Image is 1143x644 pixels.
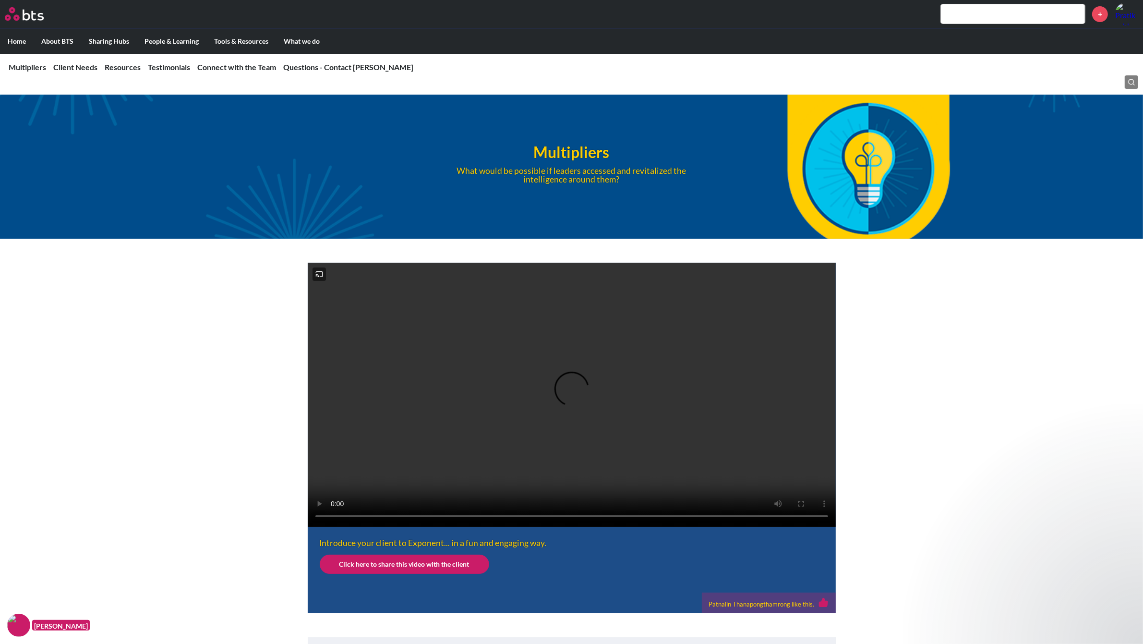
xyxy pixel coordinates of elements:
[1092,6,1108,22] a: +
[1115,2,1138,25] a: Profile
[1110,611,1133,634] iframe: Intercom live chat
[408,142,735,163] h1: Multipliers
[7,614,30,637] img: F
[320,555,489,574] a: Click here to share this video with the client
[9,62,46,72] a: Multipliers
[276,29,327,54] label: What we do
[951,438,1143,618] iframe: Intercom notifications message
[53,62,97,72] a: Client Needs
[32,620,90,631] figcaption: [PERSON_NAME]
[34,29,81,54] label: About BTS
[5,7,44,21] img: BTS Logo
[137,29,206,54] label: People & Learning
[5,7,61,21] a: Go home
[197,62,276,72] a: Connect with the Team
[148,62,190,72] a: Testimonials
[283,62,413,72] a: Questions - Contact [PERSON_NAME]
[206,29,276,54] label: Tools & Resources
[81,29,137,54] label: Sharing Hubs
[320,539,723,547] p: Introduce your client to Exponent... in a fun and engaging way.
[105,62,141,72] a: Resources
[1115,2,1138,25] img: Pratik Sabherwal
[441,167,702,183] p: What would be possible if leaders accessed and revitalized the intelligence around them?
[709,597,829,610] div: Patnalin Thanapongthamrong like this.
